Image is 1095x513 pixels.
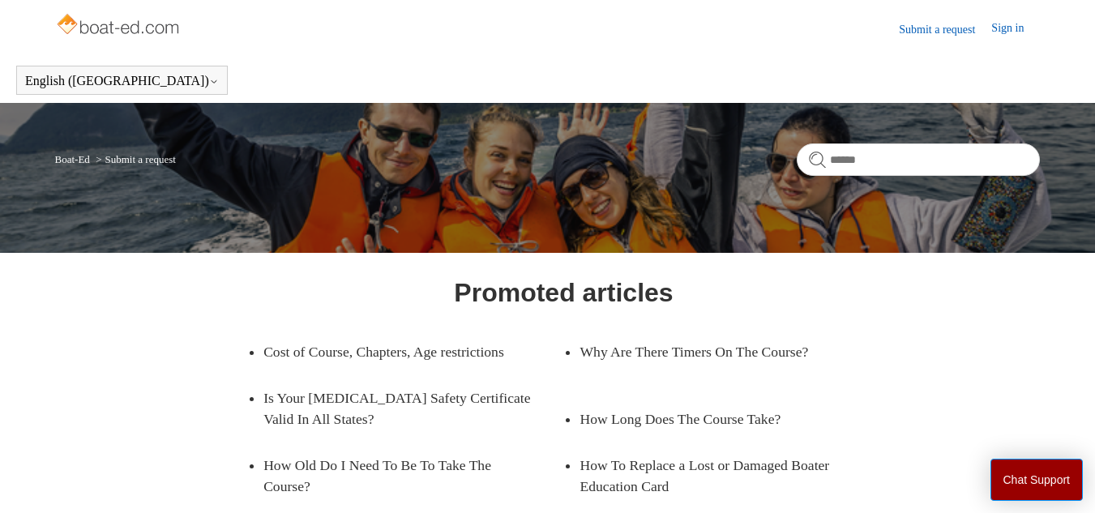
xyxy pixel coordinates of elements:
[454,273,673,312] h1: Promoted articles
[263,329,539,374] a: Cost of Course, Chapters, Age restrictions
[899,21,991,38] a: Submit a request
[991,19,1040,39] a: Sign in
[990,459,1084,501] button: Chat Support
[580,442,879,510] a: How To Replace a Lost or Damaged Boater Education Card
[263,375,563,442] a: Is Your [MEDICAL_DATA] Safety Certificate Valid In All States?
[580,396,855,442] a: How Long Does The Course Take?
[55,10,184,42] img: Boat-Ed Help Center home page
[55,153,90,165] a: Boat-Ed
[55,153,93,165] li: Boat-Ed
[92,153,176,165] li: Submit a request
[263,442,539,510] a: How Old Do I Need To Be To Take The Course?
[797,143,1040,176] input: Search
[25,74,219,88] button: English ([GEOGRAPHIC_DATA])
[580,329,855,374] a: Why Are There Timers On The Course?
